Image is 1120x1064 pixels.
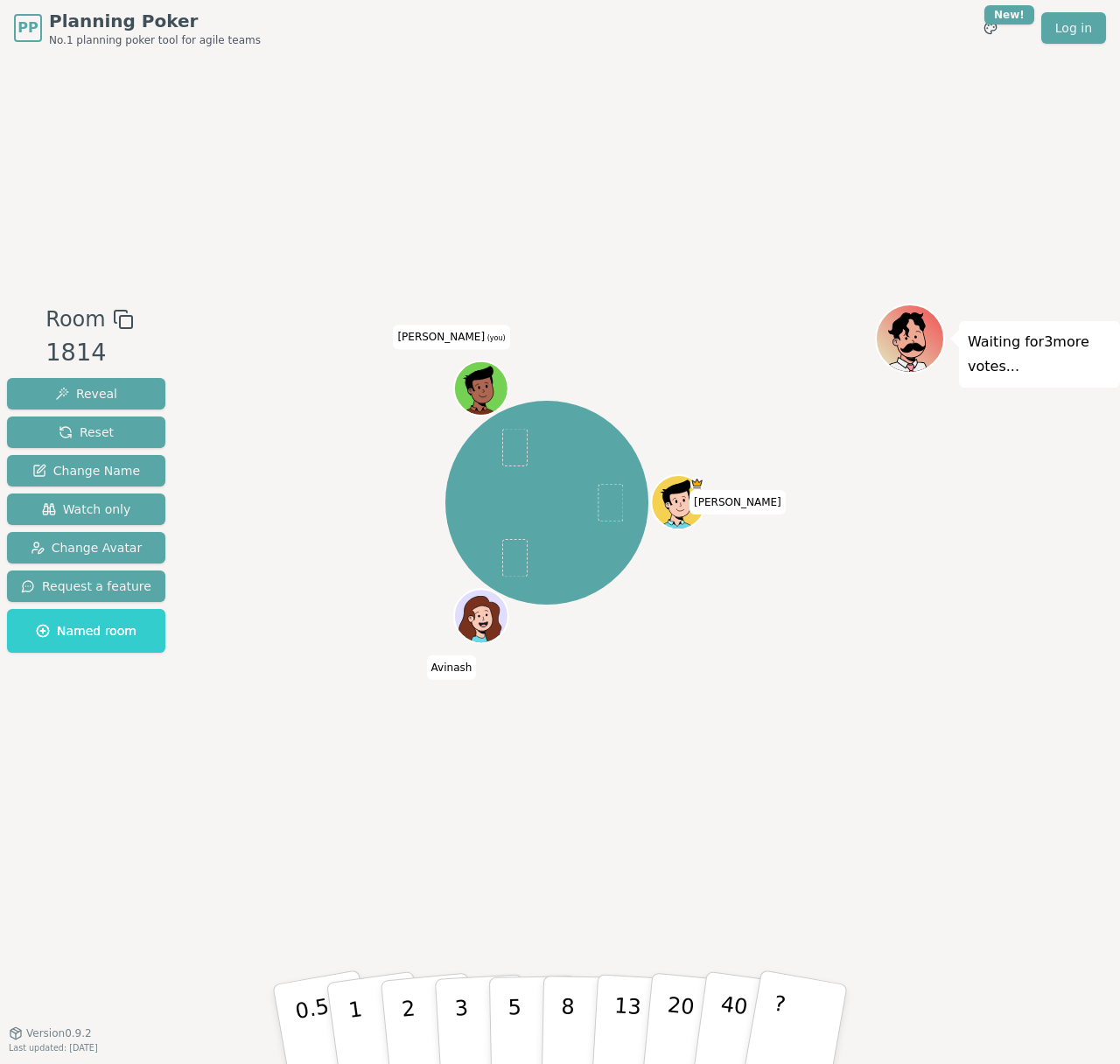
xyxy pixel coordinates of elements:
div: 1814 [45,335,133,371]
button: Click to change your avatar [456,363,507,414]
a: Log in [1041,12,1106,44]
button: Named room [7,609,165,653]
span: Click to change your name [689,490,786,514]
span: Change Name [32,462,140,479]
button: Change Name [7,455,165,486]
span: Planning Poker [49,9,261,33]
span: Reset [59,423,114,441]
span: (you) [485,335,506,343]
div: New! [984,5,1034,24]
span: Last updated: [DATE] [9,1043,98,1053]
p: Waiting for 3 more votes... [968,330,1111,379]
span: Version 0.9.2 [26,1026,92,1040]
span: Reveal [55,385,117,402]
span: Named room [36,622,136,640]
span: Watch only [42,500,131,518]
button: Reset [7,416,165,448]
button: Watch only [7,493,165,525]
button: Reveal [7,378,165,409]
button: Version0.9.2 [9,1026,92,1040]
span: Room [45,304,105,335]
span: Change Avatar [31,539,143,556]
span: Click to change your name [393,325,509,350]
button: New! [975,12,1006,44]
span: Click to change your name [427,655,477,680]
span: No.1 planning poker tool for agile teams [49,33,261,47]
span: Rob is the host [690,477,703,490]
span: Request a feature [21,577,151,595]
a: PPPlanning PokerNo.1 planning poker tool for agile teams [14,9,261,47]
button: Request a feature [7,570,165,602]
button: Change Avatar [7,532,165,563]
span: PP [17,17,38,38]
